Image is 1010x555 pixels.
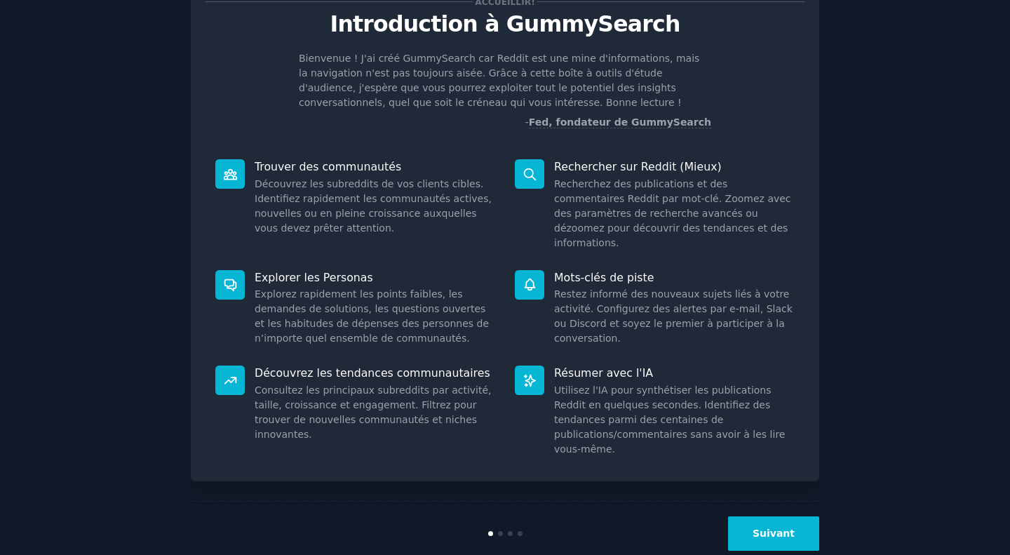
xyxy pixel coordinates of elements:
[330,11,680,36] font: Introduction à GummySearch
[525,116,529,128] font: -
[255,366,490,380] font: Découvrez les tendances communautaires
[554,271,654,284] font: Mots-clés de piste
[554,160,722,173] font: Rechercher sur Reddit (Mieux)
[255,178,492,234] font: Découvrez les subreddits de vos clients cibles. Identifiez rapidement les communautés actives, no...
[554,178,791,248] font: Recherchez des publications et des commentaires Reddit par mot-clé. Zoomez avec des paramètres de...
[753,528,795,539] font: Suivant
[728,516,819,551] button: Suivant
[299,53,699,108] font: Bienvenue ! J'ai créé GummySearch car Reddit est une mine d'informations, mais la navigation n'es...
[554,366,653,380] font: Résumer avec l'IA
[255,385,492,440] font: Consultez les principaux subreddits par activité, taille, croissance et engagement. Filtrez pour ...
[255,160,401,173] font: Trouver des communautés
[554,385,785,455] font: Utilisez l'IA pour synthétiser les publications Reddit en quelques secondes. Identifiez des tenda...
[554,288,793,344] font: Restez informé des nouveaux sujets liés à votre activité. Configurez des alertes par e-mail, Slac...
[255,288,489,344] font: Explorez rapidement les points faibles, les demandes de solutions, les questions ouvertes et les ...
[529,116,711,128] a: Fed, fondateur de GummySearch
[255,271,373,284] font: Explorer les Personas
